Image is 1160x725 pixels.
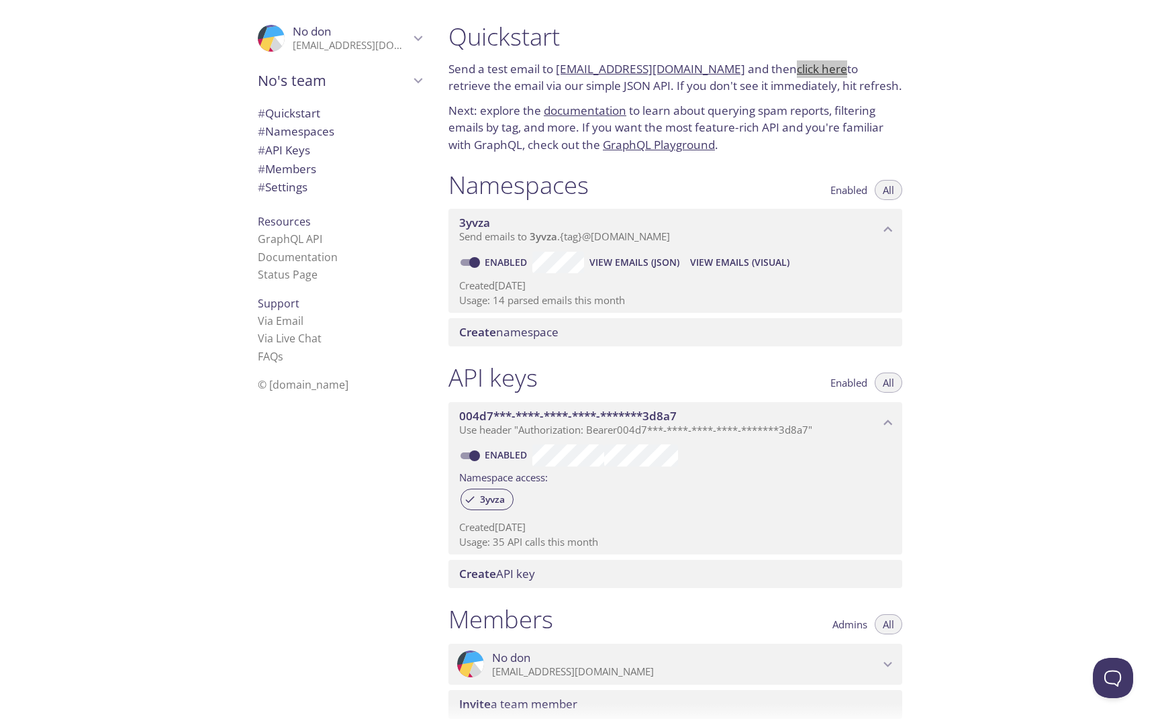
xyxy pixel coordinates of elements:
a: Via Live Chat [258,331,322,346]
span: Namespaces [258,124,334,139]
div: Namespaces [247,122,432,141]
a: GraphQL API [258,232,322,246]
div: No's team [247,63,432,98]
a: Status Page [258,267,318,282]
span: # [258,161,265,177]
a: Enabled [483,256,532,269]
button: View Emails (Visual) [685,252,795,273]
div: Create namespace [448,318,902,346]
p: Created [DATE] [459,520,891,534]
div: 3yvza namespace [448,209,902,250]
button: Admins [824,614,875,634]
a: FAQ [258,349,283,364]
p: Send a test email to and then to retrieve the email via our simple JSON API. If you don't see it ... [448,60,902,95]
span: # [258,105,265,121]
h1: Members [448,604,553,634]
div: Create API Key [448,560,902,588]
h1: Quickstart [448,21,902,52]
button: All [875,614,902,634]
a: Via Email [258,313,303,328]
span: © [DOMAIN_NAME] [258,377,348,392]
h1: API keys [448,362,538,393]
span: No's team [258,71,409,90]
span: 3yvza [459,215,490,230]
span: View Emails (JSON) [589,254,679,271]
div: Quickstart [247,104,432,123]
div: No don [448,644,902,685]
p: [EMAIL_ADDRESS][DOMAIN_NAME] [293,39,409,52]
span: Create [459,566,496,581]
span: Settings [258,179,307,195]
span: View Emails (Visual) [690,254,789,271]
span: API key [459,566,535,581]
button: Enabled [822,373,875,393]
span: # [258,142,265,158]
label: Namespace access: [459,467,548,486]
span: No don [293,23,332,39]
div: Members [247,160,432,179]
div: API Keys [247,141,432,160]
span: # [258,179,265,195]
span: Quickstart [258,105,320,121]
span: No don [492,650,531,665]
div: Team Settings [247,178,432,197]
button: Enabled [822,180,875,200]
span: # [258,124,265,139]
a: GraphQL Playground [603,137,715,152]
div: 3yvza [461,489,514,510]
span: s [278,349,283,364]
a: [EMAIL_ADDRESS][DOMAIN_NAME] [556,61,745,77]
span: 3yvza [472,493,513,505]
button: All [875,373,902,393]
div: Invite a team member [448,690,902,718]
span: Support [258,296,299,311]
iframe: Help Scout Beacon - Open [1093,658,1133,698]
span: 3yvza [530,230,557,243]
p: Usage: 14 parsed emails this month [459,293,891,307]
a: Documentation [258,250,338,264]
span: Send emails to . {tag} @[DOMAIN_NAME] [459,230,670,243]
p: Next: explore the to learn about querying spam reports, filtering emails by tag, and more. If you... [448,102,902,154]
span: Members [258,161,316,177]
a: Enabled [483,448,532,461]
span: namespace [459,324,559,340]
span: Resources [258,214,311,229]
div: No don [247,16,432,60]
button: View Emails (JSON) [584,252,685,273]
p: Usage: 35 API calls this month [459,535,891,549]
button: All [875,180,902,200]
a: documentation [544,103,626,118]
h1: Namespaces [448,170,589,200]
span: API Keys [258,142,310,158]
p: [EMAIL_ADDRESS][DOMAIN_NAME] [492,665,879,679]
span: Create [459,324,496,340]
a: click here [797,61,847,77]
p: Created [DATE] [459,279,891,293]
